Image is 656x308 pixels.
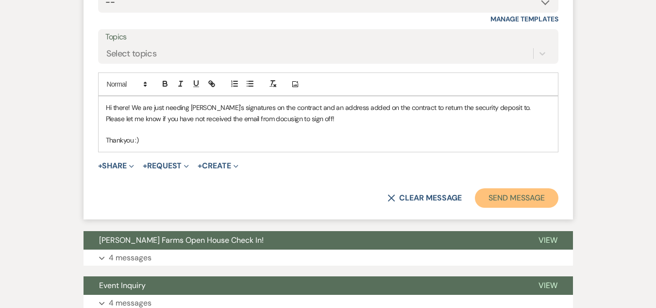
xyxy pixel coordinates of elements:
[523,276,573,295] button: View
[523,231,573,250] button: View
[198,162,202,170] span: +
[84,250,573,266] button: 4 messages
[143,162,147,170] span: +
[99,235,264,245] span: [PERSON_NAME] Farms Open House Check In!
[106,135,551,145] p: Thankyou :)
[98,162,135,170] button: Share
[490,15,558,23] a: Manage Templates
[538,235,557,245] span: View
[106,102,551,113] p: Hi there! We are just needing [PERSON_NAME]'s signatures on the contract and an address added on ...
[109,252,151,264] p: 4 messages
[98,162,102,170] span: +
[84,231,523,250] button: [PERSON_NAME] Farms Open House Check In!
[198,162,238,170] button: Create
[106,113,551,124] p: Please let me know if you have not received the email from docusign to sign off!
[387,194,461,202] button: Clear message
[99,280,146,290] span: Event Inquiry
[84,276,523,295] button: Event Inquiry
[538,280,557,290] span: View
[475,188,558,208] button: Send Message
[106,47,157,60] div: Select topics
[105,30,551,44] label: Topics
[143,162,189,170] button: Request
